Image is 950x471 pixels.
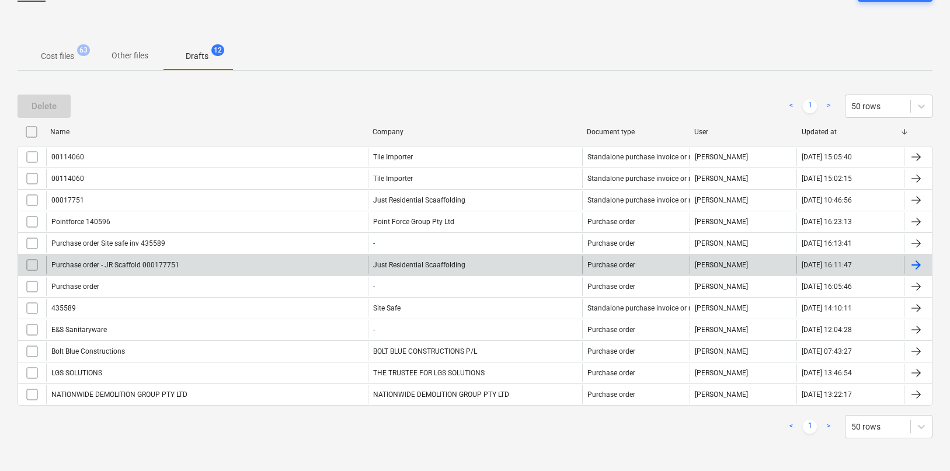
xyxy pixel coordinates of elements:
a: Previous page [784,99,798,113]
div: [PERSON_NAME] [690,191,797,210]
div: E&S Sanitaryware [51,326,107,334]
div: Document type [587,128,685,136]
a: Next page [822,99,836,113]
div: 00017751 [51,196,84,204]
div: Point Force Group Pty Ltd [368,212,582,231]
div: - [373,282,375,291]
div: NATIONWIDE DEMOLITION GROUP PTY LTD [51,390,187,399]
div: [PERSON_NAME] [690,256,797,274]
div: [DATE] 16:11:47 [802,261,852,269]
div: Just Residential Scaaffolding [368,256,582,274]
div: Purchase order Site safe inv 435589 [51,239,165,247]
div: [PERSON_NAME] [690,342,797,361]
div: [PERSON_NAME] [690,169,797,188]
div: [DATE] 16:23:13 [802,218,852,226]
div: Purchase order [587,282,635,291]
div: [DATE] 07:43:27 [802,347,852,355]
div: Purchase order [587,347,635,355]
span: 12 [211,44,224,56]
p: Other files [112,50,148,62]
div: Bolt Blue Constructions [51,347,125,355]
div: Tile Importer [368,169,582,188]
div: [PERSON_NAME] [690,299,797,318]
div: Standalone purchase invoice or receipt [587,196,709,204]
span: 63 [77,44,90,56]
div: Purchase order [587,369,635,377]
div: User [694,128,792,136]
div: [PERSON_NAME] [690,385,797,404]
div: Just Residential Scaaffolding [368,191,582,210]
div: [PERSON_NAME] [690,212,797,231]
div: [DATE] 15:05:40 [802,153,852,161]
div: [PERSON_NAME] [690,364,797,382]
div: Standalone purchase invoice or receipt [587,175,709,183]
div: [PERSON_NAME] [690,277,797,296]
a: Page 1 is your current page [803,99,817,113]
div: Site Safe [368,299,582,318]
div: Name [50,128,363,136]
div: [DATE] 16:13:41 [802,239,852,247]
div: Purchase order [587,326,635,334]
div: [DATE] 13:22:17 [802,390,852,399]
div: Purchase order [587,218,635,226]
div: 00114060 [51,175,84,183]
div: Purchase order [587,261,635,269]
div: [PERSON_NAME] [690,148,797,166]
div: Purchase order [587,390,635,399]
div: 00114060 [51,153,84,161]
div: LGS SOLUTIONS [51,369,102,377]
div: Standalone purchase invoice or receipt [587,304,709,312]
div: 435589 [51,304,76,312]
div: Pointforce 140596 [51,218,110,226]
div: [DATE] 14:10:11 [802,304,852,312]
div: Updated at [802,128,900,136]
div: Standalone purchase invoice or receipt [587,153,709,161]
p: Cost files [41,50,74,62]
div: [PERSON_NAME] [690,320,797,339]
div: [DATE] 15:02:15 [802,175,852,183]
div: - [373,326,375,334]
div: Purchase order - JR Scaffold 000177751 [51,261,179,269]
p: Drafts [186,50,208,62]
div: - [373,239,375,247]
div: NATIONWIDE DEMOLITION GROUP PTY LTD [368,385,582,404]
div: [DATE] 13:46:54 [802,369,852,377]
a: Previous page [784,420,798,434]
div: [DATE] 10:46:56 [802,196,852,204]
a: Next page [822,420,836,434]
div: Purchase order [587,239,635,247]
div: THE TRUSTEE FOR LGS SOLUTIONS [368,364,582,382]
div: [DATE] 16:05:46 [802,282,852,291]
a: Page 1 is your current page [803,420,817,434]
div: [PERSON_NAME] [690,234,797,253]
div: Purchase order [51,282,99,291]
div: Tile Importer [368,148,582,166]
div: BOLT BLUE CONSTRUCTIONS P/L [368,342,582,361]
div: Company [373,128,578,136]
div: [DATE] 12:04:28 [802,326,852,334]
